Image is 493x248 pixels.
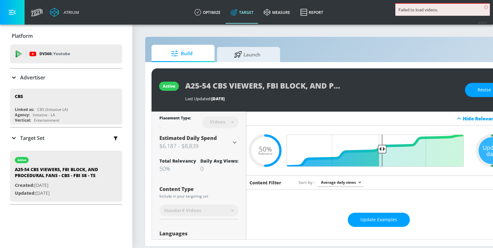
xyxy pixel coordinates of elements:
[15,93,23,99] div: CBS
[185,96,459,101] div: Last Updated:
[207,119,228,124] div: Videos
[478,86,491,94] span: Revise
[226,1,259,24] a: Target
[15,190,36,196] span: Updated:
[15,118,31,123] div: Vertical:
[164,207,201,214] span: Standard Videos
[163,84,175,89] div: active
[159,165,196,172] div: 50%
[15,182,103,189] p: [DATE]
[398,7,487,13] div: Failed to load videos.
[10,128,122,148] div: Target Set
[249,180,281,186] h6: Content Filter
[223,47,271,62] span: Launch
[50,8,79,17] a: Atrium
[10,69,122,86] div: Advertiser
[15,189,103,197] p: [DATE]
[15,166,103,182] div: A25-54 CBS VIEWERS, FBI BLOCK, AND PROCEDURAL FANS - CBS - FBI S8 - TS
[10,151,122,202] div: activeA25-54 CBS VIEWERS, FBI BLOCK, AND PROCEDURAL FANS - CBS - FBI S8 - TSCreated:[DATE]Updated...
[159,239,238,243] div: Include in your targeting set
[20,74,45,81] p: Advertiser
[200,158,238,164] div: Daily Avg Views:
[259,146,272,152] span: 50%
[318,178,364,187] div: Average daily views
[159,187,238,192] div: Content Type
[299,180,315,185] span: Sort by
[15,112,30,118] div: Agency:
[259,1,295,24] a: measure
[159,194,238,198] div: Include in your targeting set
[39,50,70,57] p: DV360:
[159,115,191,122] div: Placement Type:
[158,46,206,61] span: Build
[189,1,226,24] a: optimize
[159,231,238,236] div: Languages
[290,135,467,167] input: Final Threshold
[159,135,217,141] span: Estimated Daily Spend
[61,9,79,15] div: Atrium
[12,32,33,39] p: Platform
[348,213,410,227] button: Update Examples
[211,96,225,101] span: [DATE]
[10,89,122,124] div: CBSLinked as:CBS (Initiative LA)Agency:Initiative - LAVertical:Entertainment
[159,158,196,164] div: Total Relevancy
[15,182,34,188] span: Created:
[360,216,397,224] span: Update Examples
[478,21,487,24] span: v 4.32.0
[15,107,34,112] div: Linked as:
[159,141,231,150] h3: $6,187 - $8,839
[20,135,44,141] p: Target Set
[10,44,122,63] div: DV360: Youtube
[484,5,488,9] span: ×
[34,118,59,123] div: Entertainment
[18,159,26,162] div: active
[33,112,55,118] div: Initiative - LA
[200,165,238,172] div: 0
[10,27,122,45] div: Platform
[53,50,70,57] p: Youtube
[295,1,328,24] a: Report
[258,152,272,155] span: Relevance
[159,135,238,150] div: Estimated Daily Spend$6,187 - $8,839
[37,107,68,112] div: CBS (Initiative LA)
